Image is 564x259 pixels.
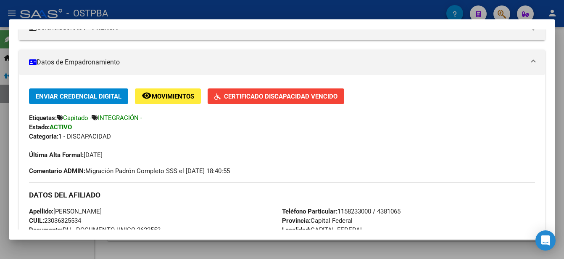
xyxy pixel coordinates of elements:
[36,93,121,100] span: Enviar Credencial Digital
[135,88,201,104] button: Movimientos
[142,91,152,101] mat-icon: remove_red_eye
[19,50,545,75] mat-expansion-panel-header: Datos de Empadronamiento
[282,226,364,234] span: CAPITAL FEDERAL
[29,132,535,141] div: 1 - DISCAPACIDAD
[282,226,311,234] strong: Localidad:
[224,93,337,100] span: Certificado Discapacidad Vencido
[282,217,353,224] span: Capital Federal
[50,123,72,131] strong: ACTIVO
[29,208,53,215] strong: Apellido:
[63,114,92,122] span: Capitado -
[29,226,63,234] strong: Documento:
[282,208,337,215] strong: Teléfono Particular:
[282,208,401,215] span: 1158233000 / 4381065
[29,226,161,234] span: DU - DOCUMENTO UNICO 3632553
[29,57,525,67] mat-panel-title: Datos de Empadronamiento
[29,217,44,224] strong: CUIL:
[29,167,85,175] strong: Comentario ADMIN:
[29,151,84,159] strong: Última Alta Formal:
[98,114,142,122] span: INTEGRACIÓN -
[29,133,58,140] strong: Categoria:
[282,217,311,224] strong: Provincia:
[535,230,556,251] div: Open Intercom Messenger
[29,114,57,122] strong: Etiquetas:
[152,93,194,100] span: Movimientos
[208,88,344,104] button: Certificado Discapacidad Vencido
[29,123,50,131] strong: Estado:
[29,88,128,104] button: Enviar Credencial Digital
[29,208,102,215] span: [PERSON_NAME]
[29,190,535,200] h3: DATOS DEL AFILIADO
[29,166,230,176] span: Migración Padrón Completo SSS el [DATE] 18:40:55
[29,151,103,159] span: [DATE]
[29,217,81,224] span: 23036325534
